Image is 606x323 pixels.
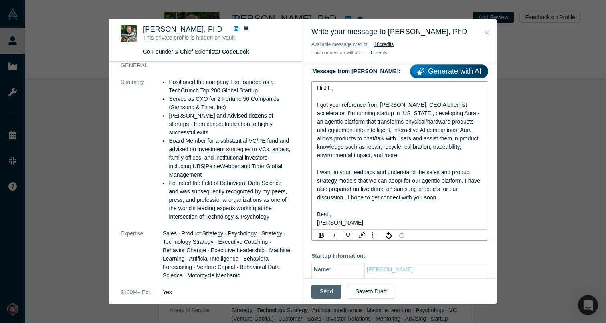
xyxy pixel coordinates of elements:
dt: Summary [121,78,163,229]
li: Positioned the company I co-founded as a TechCrunch Top 200 Global Startup [169,78,291,95]
li: [PERSON_NAME] and Advised dozens of startups - from conceptualization to highly successful exits [169,112,291,137]
label: Message from [PERSON_NAME]: [311,62,488,78]
span: Available message credits: [311,42,369,47]
dd: Yes [163,288,291,297]
button: 18credits [374,40,394,48]
div: rdw-wrapper [311,81,488,230]
div: rdw-editor [317,84,483,227]
div: Undo [384,231,394,239]
div: rdw-list-control [368,231,382,239]
p: This private profile is hidden on Vault [143,34,269,42]
div: rdw-inline-control [315,231,355,239]
button: Send [311,285,341,299]
span: Best , [317,211,331,217]
img: JT Kostman, PhD's Profile Image [121,25,137,42]
div: Italic [329,231,340,239]
div: Bold [316,231,326,239]
a: CodeLock [222,48,249,55]
div: Link [357,231,367,239]
span: I got your reference from [PERSON_NAME], CEO Alchemist accelerator. I'm running startup in [US_ST... [317,102,481,158]
h3: Write your message to [PERSON_NAME], PhD [311,26,488,37]
dt: Expertise [121,229,163,288]
div: rdw-history-control [382,231,408,239]
span: [PERSON_NAME] [317,219,363,226]
div: rdw-toolbar [311,229,488,241]
span: Hi JT , [317,85,333,91]
li: Served as CXO for 2 Fortune 50 Companies (Samsung & Time, Inc) [169,95,291,112]
span: This connection will use: [311,50,364,56]
a: Generate with AI [410,64,488,78]
div: Redo [397,231,407,239]
li: Board Member for a substantial VC/PE fund and advised on investment strategies to VCs, angels, fa... [169,137,291,179]
b: 0 credits [369,50,387,56]
span: I want to your feedback and understand the sales and product strategy models that we can adopt fo... [317,169,482,201]
span: Co-Founder & Chief Scientist at [143,48,249,55]
h3: General [121,61,280,70]
div: Underline [343,231,353,239]
li: Founded the field of Behavioral Data Science and was subsequently recognized by my peers, press, ... [169,179,291,221]
span: Sales · Product Strategy · Psychology · Strategy · Technology Strategy · Executive Coaching · Beh... [163,230,290,279]
dt: $100M+ Exit [121,288,163,305]
div: rdw-link-control [355,231,368,239]
span: [PERSON_NAME], PhD [143,25,222,33]
button: Saveto Draft [347,285,395,299]
div: Unordered [370,231,380,239]
button: Close [483,28,491,38]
